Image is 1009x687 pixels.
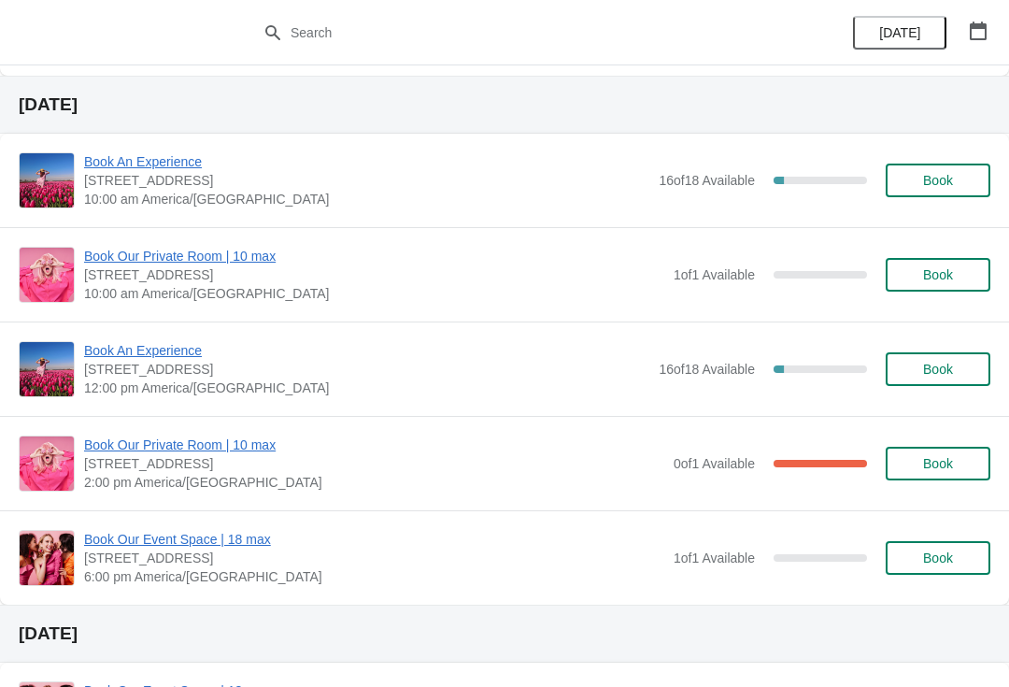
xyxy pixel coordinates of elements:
[84,567,664,586] span: 6:00 pm America/[GEOGRAPHIC_DATA]
[886,258,990,292] button: Book
[84,454,664,473] span: [STREET_ADDRESS]
[84,284,664,303] span: 10:00 am America/[GEOGRAPHIC_DATA]
[84,549,664,567] span: [STREET_ADDRESS]
[84,190,649,208] span: 10:00 am America/[GEOGRAPHIC_DATA]
[853,16,946,50] button: [DATE]
[886,541,990,575] button: Book
[84,152,649,171] span: Book An Experience
[84,341,649,360] span: Book An Experience
[84,265,664,284] span: [STREET_ADDRESS]
[886,352,990,386] button: Book
[84,473,664,492] span: 2:00 pm America/[GEOGRAPHIC_DATA]
[84,171,649,190] span: [STREET_ADDRESS]
[923,456,953,471] span: Book
[923,267,953,282] span: Book
[19,624,990,643] h2: [DATE]
[20,342,74,396] img: Book An Experience | 1815 North Milwaukee Avenue, Chicago, IL, USA | 12:00 pm America/Chicago
[20,531,74,585] img: Book Our Event Space | 18 max | 1815 N. Milwaukee Ave., Chicago, IL 60647 | 6:00 pm America/Chicago
[659,173,755,188] span: 16 of 18 Available
[886,164,990,197] button: Book
[674,551,755,565] span: 1 of 1 Available
[886,447,990,480] button: Book
[290,16,757,50] input: Search
[84,247,664,265] span: Book Our Private Room | 10 max
[20,437,74,491] img: Book Our Private Room | 10 max | 1815 N. Milwaukee Ave., Chicago, IL 60647 | 2:00 pm America/Chicago
[84,360,649,379] span: [STREET_ADDRESS]
[923,551,953,565] span: Book
[84,436,664,454] span: Book Our Private Room | 10 max
[19,95,990,114] h2: [DATE]
[84,379,649,397] span: 12:00 pm America/[GEOGRAPHIC_DATA]
[20,153,74,208] img: Book An Experience | 1815 North Milwaukee Avenue, Chicago, IL, USA | 10:00 am America/Chicago
[923,362,953,377] span: Book
[674,267,755,282] span: 1 of 1 Available
[674,456,755,471] span: 0 of 1 Available
[879,25,920,40] span: [DATE]
[20,248,74,302] img: Book Our Private Room | 10 max | 1815 N. Milwaukee Ave., Chicago, IL 60647 | 10:00 am America/Chi...
[84,530,664,549] span: Book Our Event Space | 18 max
[659,362,755,377] span: 16 of 18 Available
[923,173,953,188] span: Book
